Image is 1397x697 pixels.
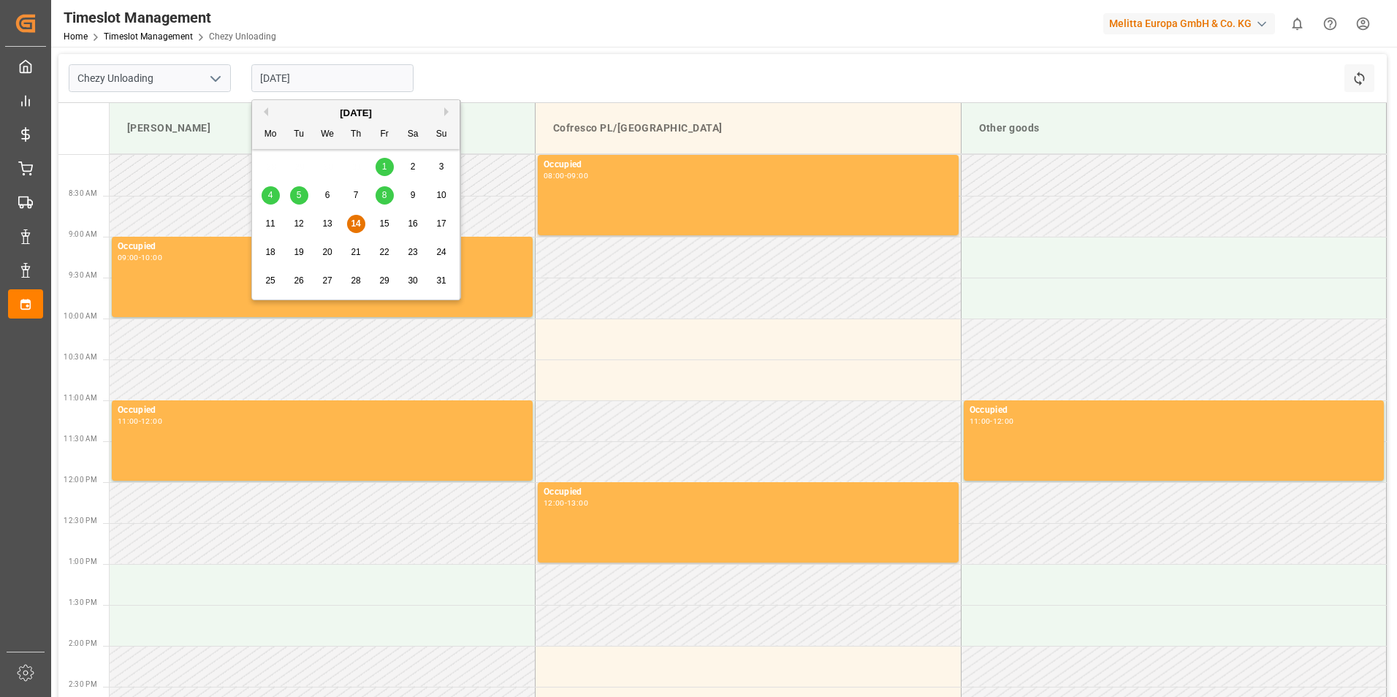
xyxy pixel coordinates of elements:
div: - [565,500,567,506]
button: Melitta Europa GmbH & Co. KG [1103,9,1281,37]
div: Choose Sunday, August 17th, 2025 [433,215,451,233]
div: Choose Saturday, August 9th, 2025 [404,186,422,205]
div: [DATE] [252,106,460,121]
div: Choose Tuesday, August 12th, 2025 [290,215,308,233]
div: Choose Monday, August 4th, 2025 [262,186,280,205]
div: 12:00 [993,418,1014,424]
div: Choose Tuesday, August 19th, 2025 [290,243,308,262]
div: - [139,418,141,424]
span: 12:00 PM [64,476,97,484]
div: Th [347,126,365,144]
div: Choose Wednesday, August 20th, 2025 [319,243,337,262]
span: 18 [265,247,275,257]
div: 11:00 [970,418,991,424]
div: Timeslot Management [64,7,276,28]
div: Sa [404,126,422,144]
span: 12 [294,218,303,229]
div: Choose Tuesday, August 26th, 2025 [290,272,308,290]
div: Other goods [973,115,1375,142]
span: 11:00 AM [64,394,97,402]
div: Choose Friday, August 8th, 2025 [376,186,394,205]
div: Occupied [118,240,527,254]
span: 29 [379,275,389,286]
div: Choose Wednesday, August 27th, 2025 [319,272,337,290]
span: 16 [408,218,417,229]
button: Next Month [444,107,453,116]
div: Choose Thursday, August 14th, 2025 [347,215,365,233]
div: Tu [290,126,308,144]
span: 23 [408,247,417,257]
div: - [990,418,992,424]
div: 11:00 [118,418,139,424]
div: 12:00 [141,418,162,424]
div: Choose Saturday, August 2nd, 2025 [404,158,422,176]
div: Choose Monday, August 25th, 2025 [262,272,280,290]
span: 14 [351,218,360,229]
button: open menu [204,67,226,90]
div: Mo [262,126,280,144]
span: 10:30 AM [64,353,97,361]
span: 1 [382,161,387,172]
span: 28 [351,275,360,286]
span: 3 [439,161,444,172]
div: Choose Saturday, August 16th, 2025 [404,215,422,233]
span: 31 [436,275,446,286]
div: month 2025-08 [256,153,456,295]
div: Choose Saturday, August 23rd, 2025 [404,243,422,262]
div: Choose Sunday, August 3rd, 2025 [433,158,451,176]
span: 5 [297,190,302,200]
div: Choose Monday, August 18th, 2025 [262,243,280,262]
span: 30 [408,275,417,286]
div: Choose Sunday, August 31st, 2025 [433,272,451,290]
div: Choose Sunday, August 24th, 2025 [433,243,451,262]
div: [PERSON_NAME] [121,115,523,142]
div: Choose Wednesday, August 6th, 2025 [319,186,337,205]
div: 09:00 [567,172,588,179]
div: Choose Thursday, August 21st, 2025 [347,243,365,262]
div: Su [433,126,451,144]
div: 10:00 [141,254,162,261]
span: 25 [265,275,275,286]
span: 9:00 AM [69,230,97,238]
div: 12:00 [544,500,565,506]
span: 8 [382,190,387,200]
div: Choose Friday, August 1st, 2025 [376,158,394,176]
div: 08:00 [544,172,565,179]
div: Choose Wednesday, August 13th, 2025 [319,215,337,233]
div: Fr [376,126,394,144]
div: Cofresco PL/[GEOGRAPHIC_DATA] [547,115,949,142]
span: 11:30 AM [64,435,97,443]
span: 17 [436,218,446,229]
div: - [139,254,141,261]
span: 27 [322,275,332,286]
div: 09:00 [118,254,139,261]
span: 2 [411,161,416,172]
span: 10:00 AM [64,312,97,320]
span: 26 [294,275,303,286]
div: Choose Friday, August 22nd, 2025 [376,243,394,262]
div: Choose Friday, August 29th, 2025 [376,272,394,290]
div: Occupied [118,403,527,418]
span: 4 [268,190,273,200]
div: Choose Monday, August 11th, 2025 [262,215,280,233]
button: show 0 new notifications [1281,7,1314,40]
button: Previous Month [259,107,268,116]
div: Choose Tuesday, August 5th, 2025 [290,186,308,205]
a: Home [64,31,88,42]
span: 10 [436,190,446,200]
button: Help Center [1314,7,1347,40]
span: 12:30 PM [64,517,97,525]
div: Occupied [544,158,953,172]
span: 8:30 AM [69,189,97,197]
span: 24 [436,247,446,257]
span: 20 [322,247,332,257]
span: 1:30 PM [69,598,97,606]
span: 9 [411,190,416,200]
div: Choose Thursday, August 28th, 2025 [347,272,365,290]
span: 2:00 PM [69,639,97,647]
div: Occupied [544,485,953,500]
span: 15 [379,218,389,229]
div: Choose Saturday, August 30th, 2025 [404,272,422,290]
span: 6 [325,190,330,200]
div: Choose Friday, August 15th, 2025 [376,215,394,233]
